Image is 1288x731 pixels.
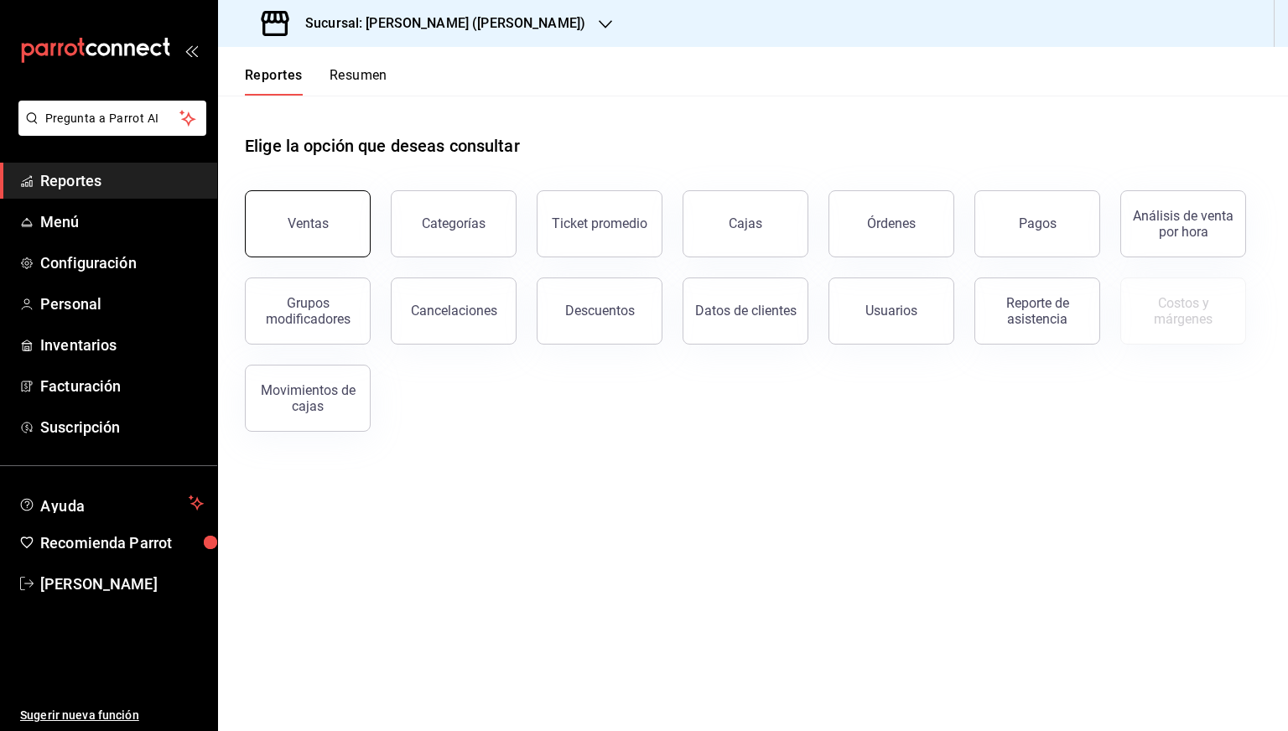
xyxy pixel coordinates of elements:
[40,531,204,554] span: Recomienda Parrot
[422,215,486,231] div: Categorías
[40,169,204,192] span: Reportes
[18,101,206,136] button: Pregunta a Parrot AI
[1131,295,1235,327] div: Costos y márgenes
[40,416,204,438] span: Suscripción
[1019,215,1057,231] div: Pagos
[45,110,180,127] span: Pregunta a Parrot AI
[256,382,360,414] div: Movimientos de cajas
[40,210,204,233] span: Menú
[537,277,662,345] button: Descuentos
[695,303,797,319] div: Datos de clientes
[1120,277,1246,345] button: Contrata inventarios para ver este reporte
[411,303,497,319] div: Cancelaciones
[974,277,1100,345] button: Reporte de asistencia
[391,190,517,257] button: Categorías
[683,277,808,345] button: Datos de clientes
[985,295,1089,327] div: Reporte de asistencia
[245,133,520,158] h1: Elige la opción que deseas consultar
[1120,190,1246,257] button: Análisis de venta por hora
[565,303,635,319] div: Descuentos
[1131,208,1235,240] div: Análisis de venta por hora
[867,215,916,231] div: Órdenes
[537,190,662,257] button: Ticket promedio
[20,707,204,724] span: Sugerir nueva función
[288,215,329,231] div: Ventas
[683,190,808,257] button: Cajas
[330,67,387,96] button: Resumen
[292,13,585,34] h3: Sucursal: [PERSON_NAME] ([PERSON_NAME])
[40,293,204,315] span: Personal
[391,277,517,345] button: Cancelaciones
[245,67,387,96] div: navigation tabs
[245,67,303,96] button: Reportes
[828,277,954,345] button: Usuarios
[974,190,1100,257] button: Pagos
[552,215,647,231] div: Ticket promedio
[40,251,204,274] span: Configuración
[12,122,206,139] a: Pregunta a Parrot AI
[256,295,360,327] div: Grupos modificadores
[729,215,762,231] div: Cajas
[40,493,182,513] span: Ayuda
[40,573,204,595] span: [PERSON_NAME]
[828,190,954,257] button: Órdenes
[245,365,371,432] button: Movimientos de cajas
[245,277,371,345] button: Grupos modificadores
[40,334,204,356] span: Inventarios
[184,44,198,57] button: open_drawer_menu
[865,303,917,319] div: Usuarios
[245,190,371,257] button: Ventas
[40,375,204,397] span: Facturación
